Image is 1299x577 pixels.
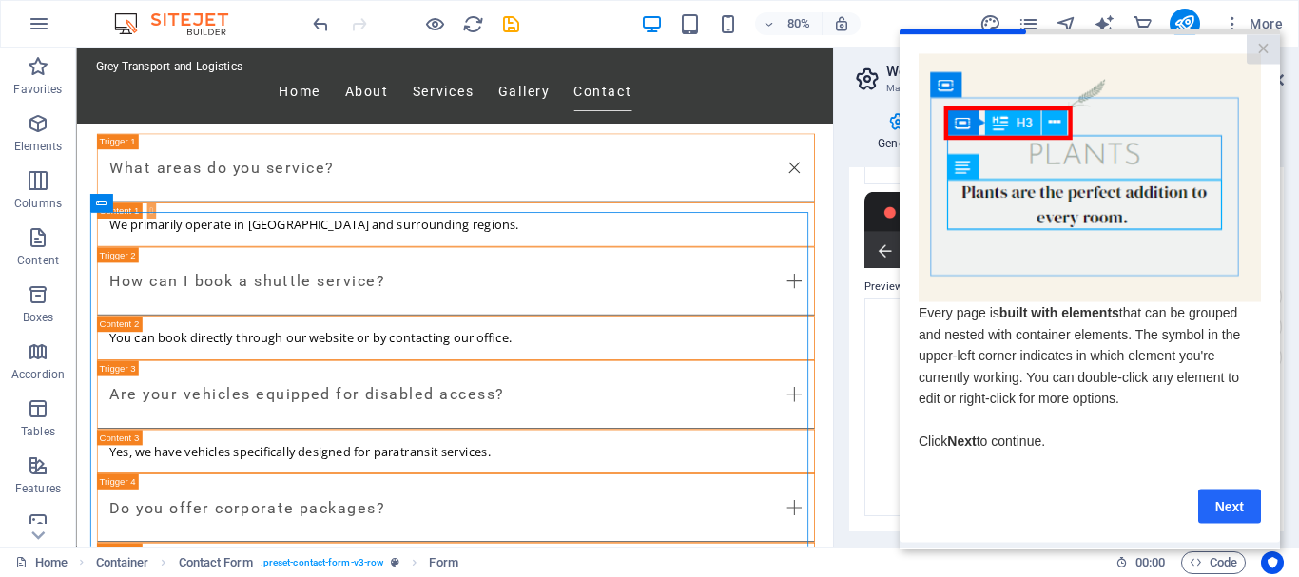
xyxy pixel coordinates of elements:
a: Next [299,460,361,494]
span: Code [1190,551,1237,574]
span: to continue. [77,404,145,419]
button: text_generator [1094,12,1116,35]
i: Save (Ctrl+S) [500,13,522,35]
h3: Manage your website settings [886,80,1246,97]
i: Undo: Change colors (Ctrl+Z) [310,13,332,35]
i: AI Writer [1094,13,1115,35]
button: Click here to leave preview mode and continue editing [423,12,446,35]
button: design [979,12,1002,35]
nav: breadcrumb [96,551,458,574]
img: Editor Logo [109,12,252,35]
h4: General [849,112,954,152]
span: 00 00 [1135,551,1165,574]
i: This element is a customizable preset [391,557,399,567]
a: Click to cancel selection. Double-click to open Pages [15,551,68,574]
button: pages [1018,12,1040,35]
p: Tables [21,424,55,439]
h6: 80% [784,12,814,35]
p: Boxes [23,310,54,325]
i: Publish [1173,13,1195,35]
button: undo [309,12,332,35]
div: Select files from the file manager, stock photos, or upload file(s) [864,298,1269,516]
h2: Website settings [886,63,1284,80]
button: navigator [1056,12,1078,35]
p: Features [15,481,61,496]
span: More [1223,14,1283,33]
label: Preview Image (Open Graph) [864,276,1269,298]
button: save [499,12,522,35]
p: Favorites [13,82,62,97]
i: On resize automatically adjust zoom level to fit chosen device. [833,15,850,32]
span: Next [48,404,76,419]
button: publish [1170,9,1200,39]
button: More [1215,9,1290,39]
button: reload [461,12,484,35]
p: Columns [14,196,62,211]
strong: built with elements [100,276,220,291]
button: Code [1181,551,1246,574]
i: Reload page [462,13,484,35]
span: Click to select. Double-click to edit [96,551,149,574]
button: 80% [755,12,823,35]
span: Click to select. Double-click to edit [179,551,253,574]
a: Close modal [347,6,380,35]
i: Navigator [1056,13,1077,35]
span: . preset-contact-form-v3-row [261,551,384,574]
span: Click to select. Double-click to edit [429,551,457,574]
button: commerce [1132,12,1154,35]
p: Accordion [11,367,65,382]
p: Elements [14,139,63,154]
span: Click [19,404,48,419]
span: Every page is that can be grouped and nested with container elements. The symbol in the upper-lef... [19,276,340,376]
span: : [1149,555,1152,569]
p: Content [17,253,59,268]
button: Usercentrics [1261,551,1284,574]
